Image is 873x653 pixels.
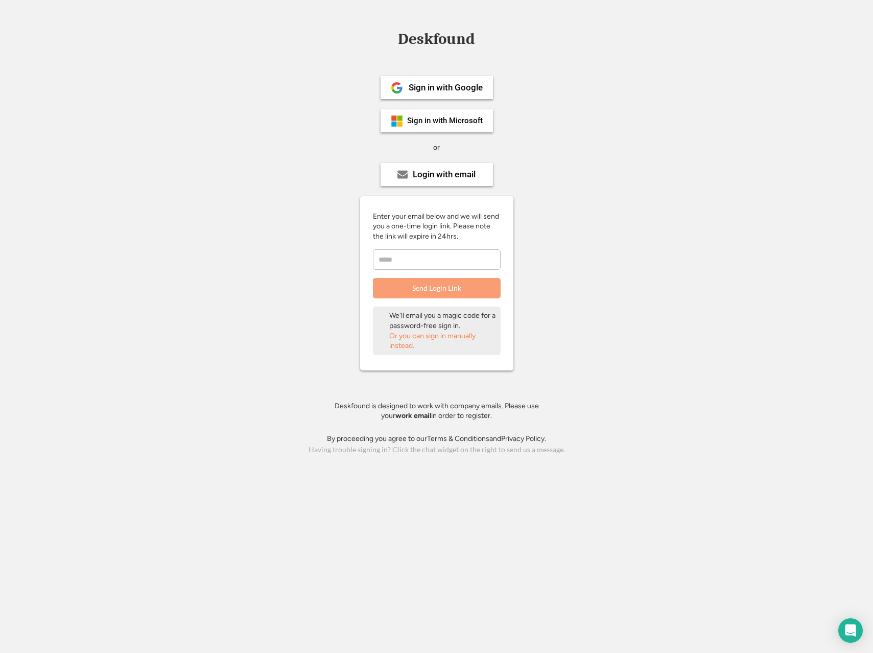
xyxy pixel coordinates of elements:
[413,170,476,179] div: Login with email
[327,434,546,444] div: By proceeding you agree to our and
[389,311,497,331] div: We'll email you a magic code for a password-free sign in.
[395,411,431,420] strong: work email
[373,278,501,298] button: Send Login Link
[501,434,546,443] a: Privacy Policy.
[391,82,403,94] img: 1024px-Google__G__Logo.svg.png
[427,434,489,443] a: Terms & Conditions
[373,212,501,242] div: Enter your email below and we will send you a one-time login link. Please note the link will expi...
[389,331,497,351] div: Or you can sign in manually instead.
[433,143,440,153] div: or
[409,83,483,92] div: Sign in with Google
[838,618,863,643] div: Open Intercom Messenger
[322,401,552,421] div: Deskfound is designed to work with company emails. Please use your in order to register.
[393,31,480,47] div: Deskfound
[407,117,483,125] div: Sign in with Microsoft
[391,115,403,127] img: ms-symbollockup_mssymbol_19.png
